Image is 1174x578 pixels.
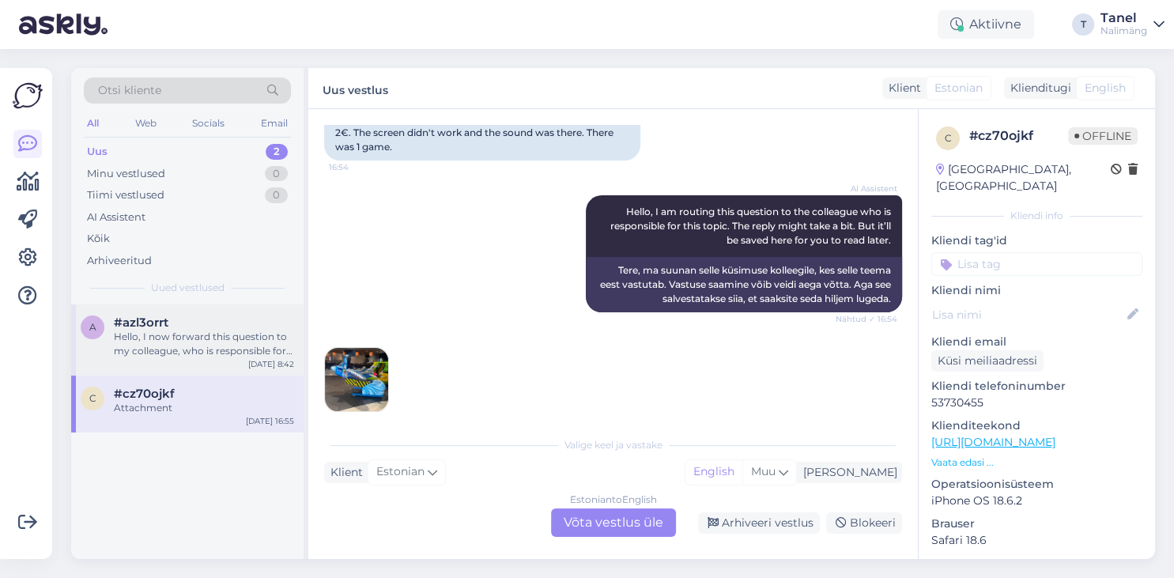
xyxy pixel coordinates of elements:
div: Klient [882,80,921,96]
span: c [945,132,952,144]
span: Hello, I am routing this question to the colleague who is responsible for this topic. The reply m... [610,206,893,246]
img: Attachment [325,348,388,411]
div: # cz70ojkf [969,127,1068,145]
div: Attachment [114,401,294,415]
label: Uus vestlus [323,77,388,99]
div: 0 [265,166,288,182]
span: AI Assistent [838,183,897,195]
div: Socials [189,113,228,134]
div: Hello, I now forward this question to my colleague, who is responsible for this. The reply will b... [114,330,294,358]
p: Safari 18.6 [931,532,1142,549]
div: AI Assistent [87,210,145,225]
span: Nähtud ✓ 16:54 [836,313,897,325]
div: Kõik [87,231,110,247]
img: Askly Logo [13,81,43,111]
div: We used the airplane game at the Laagri Maximarket. I paid 2€. The screen didn't work and the sou... [324,105,640,161]
span: Estonian [934,80,983,96]
span: a [89,321,96,333]
div: Tanel [1100,12,1147,25]
div: Küsi meiliaadressi [931,350,1044,372]
p: Klienditeekond [931,417,1142,434]
span: Muu [751,464,776,478]
span: Otsi kliente [98,82,161,99]
p: Kliendi tag'id [931,232,1142,249]
div: Võta vestlus üle [551,508,676,537]
p: iPhone OS 18.6.2 [931,493,1142,509]
input: Lisa tag [931,252,1142,276]
div: Valige keel ja vastake [324,438,902,452]
div: [DATE] 16:55 [246,415,294,427]
div: [GEOGRAPHIC_DATA], [GEOGRAPHIC_DATA] [936,161,1111,195]
div: Uus [87,144,108,160]
div: 0 [265,187,288,203]
a: TanelNalimäng [1100,12,1165,37]
div: T [1072,13,1094,36]
div: Email [258,113,291,134]
div: Aktiivne [938,10,1034,39]
div: All [84,113,102,134]
div: Tere, ma suunan selle küsimuse kolleegile, kes selle teema eest vastutab. Vastuse saamine võib ve... [586,257,902,312]
p: 53730455 [931,395,1142,411]
div: English [685,460,742,484]
div: Arhiveeritud [87,253,152,269]
span: 16:55 [330,412,389,424]
span: Estonian [376,463,425,481]
span: Uued vestlused [151,281,225,295]
div: Web [132,113,160,134]
a: [URL][DOMAIN_NAME] [931,435,1055,449]
div: Arhiveeri vestlus [698,512,820,534]
p: Brauser [931,516,1142,532]
div: Tiimi vestlused [87,187,164,203]
input: Lisa nimi [932,306,1124,323]
div: Nalimäng [1100,25,1147,37]
p: Kliendi nimi [931,282,1142,299]
div: Klient [324,464,363,481]
div: [PERSON_NAME] [797,464,897,481]
p: Kliendi email [931,334,1142,350]
p: Vaata edasi ... [931,455,1142,470]
span: Offline [1068,127,1138,145]
div: [DATE] 8:42 [248,358,294,370]
div: Estonian to English [570,493,657,507]
div: Kliendi info [931,209,1142,223]
div: Klienditugi [1004,80,1071,96]
span: 16:54 [329,161,388,173]
div: 2 [266,144,288,160]
p: Operatsioonisüsteem [931,476,1142,493]
span: #cz70ojkf [114,387,175,401]
p: Kliendi telefoninumber [931,378,1142,395]
span: English [1085,80,1126,96]
span: c [89,392,96,404]
div: Minu vestlused [87,166,165,182]
div: Blokeeri [826,512,902,534]
span: #azl3orrt [114,315,168,330]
